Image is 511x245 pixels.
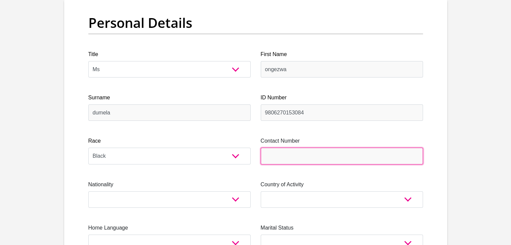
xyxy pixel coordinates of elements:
input: Contact Number [261,148,423,164]
label: First Name [261,50,423,58]
label: Home Language [88,224,251,232]
label: ID Number [261,94,423,102]
label: Title [88,50,251,58]
label: Contact Number [261,137,423,145]
label: Nationality [88,181,251,189]
h2: Personal Details [88,15,423,31]
input: Surname [88,104,251,121]
input: ID Number [261,104,423,121]
label: Surname [88,94,251,102]
input: First Name [261,61,423,78]
label: Race [88,137,251,145]
label: Marital Status [261,224,423,232]
label: Country of Activity [261,181,423,189]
